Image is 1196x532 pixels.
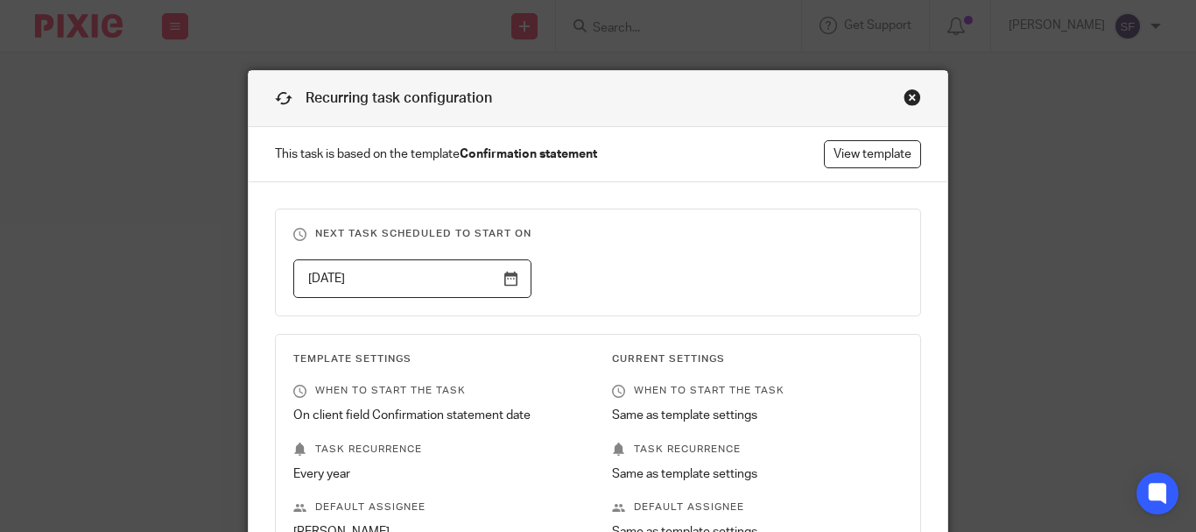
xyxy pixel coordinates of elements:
[460,148,597,160] strong: Confirmation statement
[612,500,903,514] p: Default assignee
[293,443,584,457] p: Task recurrence
[275,145,597,163] span: This task is based on the template
[275,89,492,109] h1: Recurring task configuration
[293,465,584,483] p: Every year
[612,384,903,398] p: When to start the task
[824,140,921,168] a: View template
[293,384,584,398] p: When to start the task
[904,89,921,106] div: Close this dialog window
[612,443,903,457] p: Task recurrence
[612,465,903,483] p: Same as template settings
[612,407,903,424] p: Same as template settings
[293,500,584,514] p: Default assignee
[293,227,903,241] h3: Next task scheduled to start on
[293,352,584,366] h3: Template Settings
[612,352,903,366] h3: Current Settings
[293,407,584,424] p: On client field Confirmation statement date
